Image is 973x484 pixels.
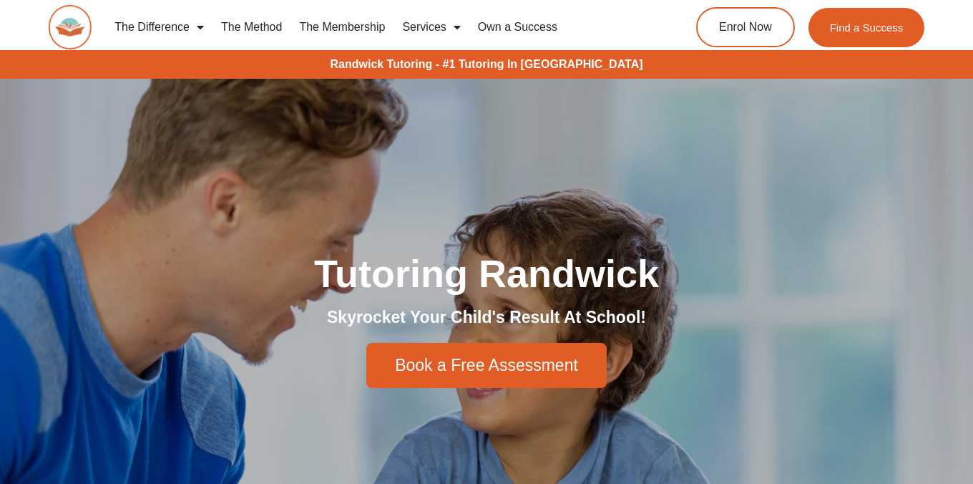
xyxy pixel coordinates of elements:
span: Book a Free Assessment [395,357,578,374]
span: Find a Success [829,22,903,33]
a: Find a Success [808,8,924,47]
span: Enrol Now [719,21,772,33]
nav: Menu [106,11,645,44]
a: Services [393,11,469,44]
a: The Membership [290,11,393,44]
a: Book a Free Assessment [366,343,607,388]
h1: Tutoring Randwick [86,254,887,293]
h2: Skyrocket Your Child's Result At School! [86,307,887,329]
a: The Method [212,11,290,44]
a: Enrol Now [696,7,795,47]
a: The Difference [106,11,212,44]
a: Own a Success [469,11,566,44]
